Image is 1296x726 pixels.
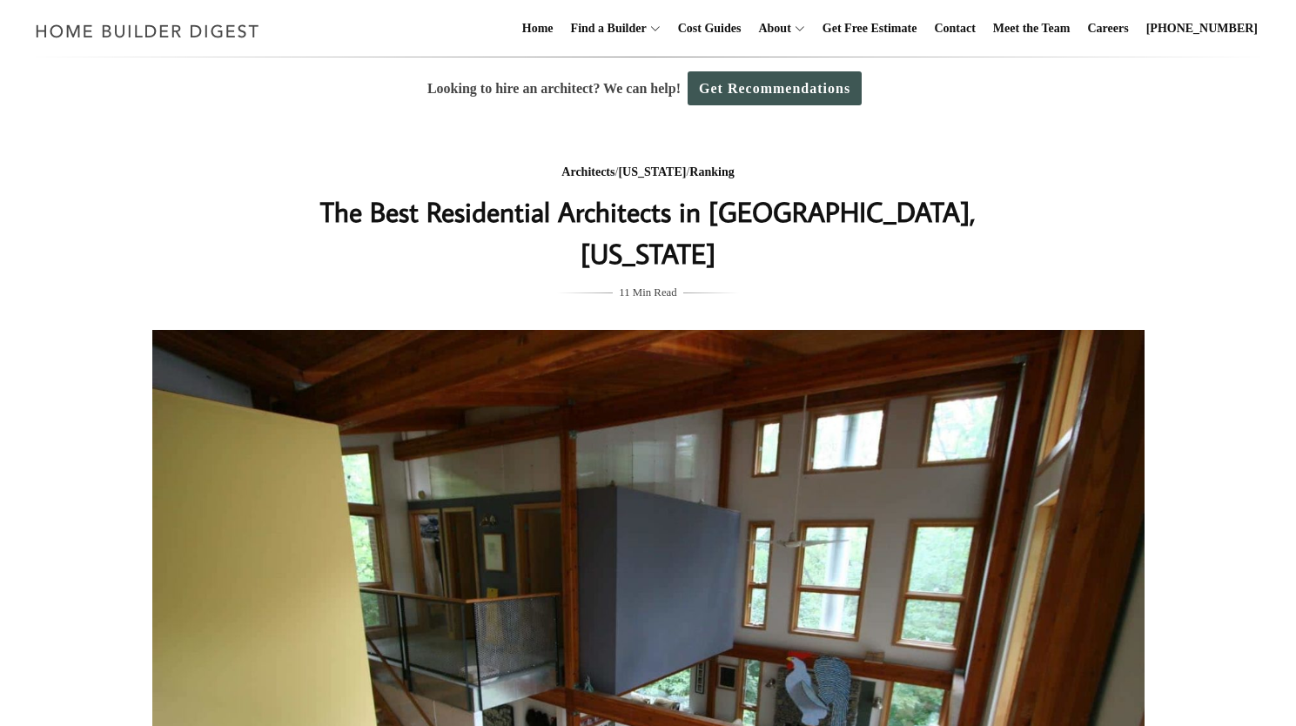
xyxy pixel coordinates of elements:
a: Architects [561,165,614,178]
a: Home [515,1,561,57]
a: Careers [1081,1,1136,57]
a: Find a Builder [564,1,647,57]
a: [US_STATE] [618,165,686,178]
div: / / [301,162,996,184]
img: Home Builder Digest [28,14,267,48]
a: [PHONE_NUMBER] [1139,1,1265,57]
a: Contact [927,1,982,57]
a: About [751,1,790,57]
a: Meet the Team [986,1,1078,57]
a: Ranking [689,165,734,178]
a: Get Recommendations [688,71,862,105]
a: Cost Guides [671,1,749,57]
span: 11 Min Read [619,283,676,302]
h1: The Best Residential Architects in [GEOGRAPHIC_DATA], [US_STATE] [301,191,996,274]
a: Get Free Estimate [816,1,924,57]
